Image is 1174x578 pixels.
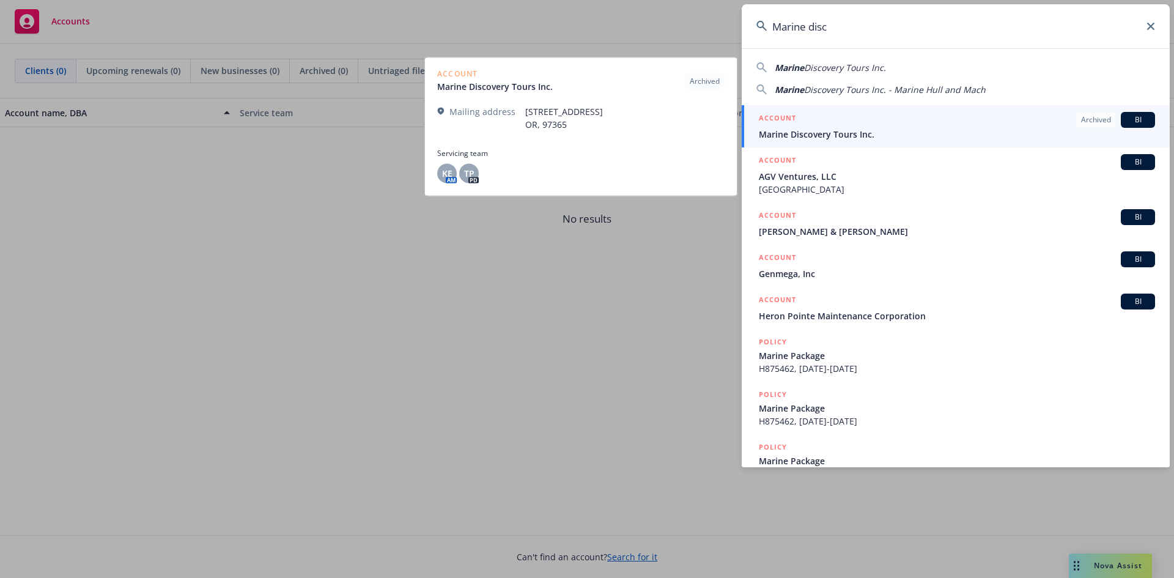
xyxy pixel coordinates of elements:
h5: POLICY [759,441,787,453]
span: BI [1126,157,1150,168]
span: Marine Package [759,349,1155,362]
h5: ACCOUNT [759,112,796,127]
span: BI [1126,254,1150,265]
h5: ACCOUNT [759,209,796,224]
span: H875462, [DATE]-[DATE] [759,362,1155,375]
span: AGV Ventures, LLC [759,170,1155,183]
span: Marine [775,62,804,73]
h5: POLICY [759,388,787,401]
span: Discovery Tours Inc. - Marine Hull and Mach [804,84,986,95]
h5: POLICY [759,336,787,348]
h5: ACCOUNT [759,154,796,169]
a: ACCOUNTBIHeron Pointe Maintenance Corporation [742,287,1170,329]
span: BI [1126,212,1150,223]
span: Discovery Tours Inc. [804,62,886,73]
a: POLICYMarine PackageH875462, [DATE]-[DATE] [742,382,1170,434]
span: BI [1126,296,1150,307]
span: Heron Pointe Maintenance Corporation [759,309,1155,322]
h5: ACCOUNT [759,294,796,308]
a: POLICYMarine PackageH875462, [DATE]-[DATE] [742,329,1170,382]
span: Marine [775,84,804,95]
span: [GEOGRAPHIC_DATA] [759,183,1155,196]
h5: ACCOUNT [759,251,796,266]
span: [PERSON_NAME] & [PERSON_NAME] [759,225,1155,238]
span: Marine Package [759,454,1155,467]
span: Marine Discovery Tours Inc. [759,128,1155,141]
span: H875462, [DATE]-[DATE] [759,415,1155,428]
a: POLICYMarine Package [742,434,1170,487]
input: Search... [742,4,1170,48]
span: BI [1126,114,1150,125]
span: Marine Package [759,402,1155,415]
a: ACCOUNTArchivedBIMarine Discovery Tours Inc. [742,105,1170,147]
a: ACCOUNTBI[PERSON_NAME] & [PERSON_NAME] [742,202,1170,245]
span: Genmega, Inc [759,267,1155,280]
span: Archived [1081,114,1111,125]
a: ACCOUNTBIGenmega, Inc [742,245,1170,287]
a: ACCOUNTBIAGV Ventures, LLC[GEOGRAPHIC_DATA] [742,147,1170,202]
